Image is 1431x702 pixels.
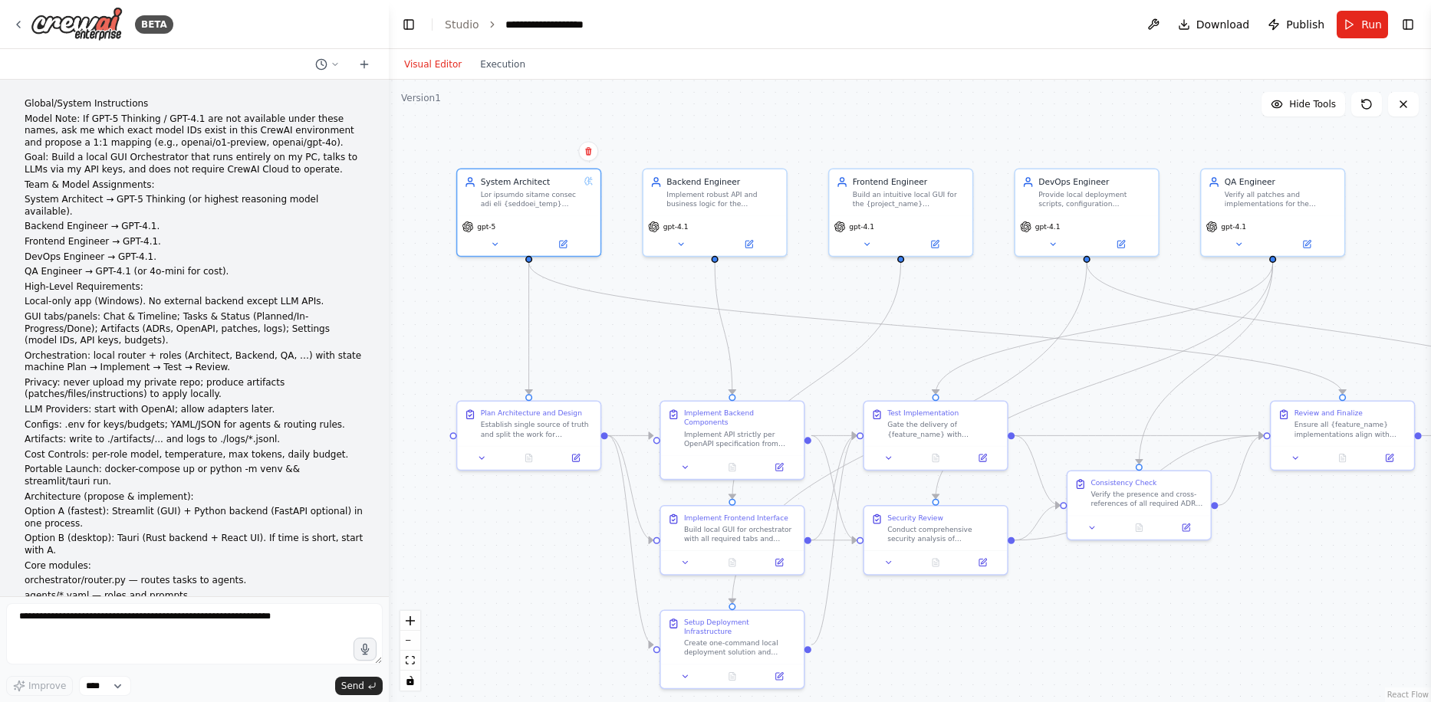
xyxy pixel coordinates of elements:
div: Security ReviewConduct comprehensive security analysis of {feature_name} implementation including... [863,505,1008,576]
p: Model Note: If GPT-5 Thinking / GPT-4.1 are not available under these names, ask me which exact m... [25,113,364,149]
g: Edge from 6713f633-b06e-4865-9e72-0c09eb6eb0db to 6f96bdbf-559f-41cf-8116-8c86412f1d29 [709,263,739,394]
p: Core modules: [25,560,364,572]
span: Improve [28,680,66,692]
div: Lor ipsumdo sitame consec adi eli {seddoei_temp} incid UTL etdoloremagn. Aliqua ENIm, ADM veniamq... [481,190,580,208]
span: Hide Tools [1289,98,1336,110]
button: fit view [400,651,420,671]
g: Edge from bb861255-9f42-4748-8cd5-d3c1edbc7b94 to 95daebd8-aecd-473e-b65e-b47a15e10d06 [930,263,1279,394]
p: Frontend Engineer → GPT-4.1. [25,236,364,248]
p: Option A (fastest): Streamlit (GUI) + Python backend (FastAPI optional) in one process. [25,506,364,530]
button: Download [1172,11,1256,38]
button: Open in side panel [716,238,782,251]
div: Conduct comprehensive security analysis of {feature_name} implementation including SAST, dependen... [887,525,1000,543]
p: LLM Providers: start with OpenAI; allow adapters later. [25,404,364,416]
div: Implement Frontend InterfaceBuild local GUI for orchestrator with all required tabs and functiona... [660,505,804,576]
p: Goal: Build a local GUI Orchestrator that runs entirely on my PC, talks to LLMs via my API keys, ... [25,152,364,175]
g: Edge from a69a48a0-6068-4572-9da4-7c7ae42975f4 to 731e4dd3-27c6-42dc-afd6-7bb15b9d4406 [523,263,1348,394]
g: Edge from bb861255-9f42-4748-8cd5-d3c1edbc7b94 to cd0abb97-f839-4aef-b928-966f2284d455 [930,263,1279,499]
p: Option B (desktop): Tauri (Rust backend + React UI). If time is short, start with A. [25,533,364,556]
button: zoom in [400,611,420,631]
div: QA Engineer [1225,176,1337,188]
button: Hide left sidebar [398,14,419,35]
p: Backend Engineer → GPT-4.1. [25,221,364,233]
div: Implement API strictly per OpenAPI specification from architectural phase. Build all backend func... [684,429,797,448]
span: Download [1196,17,1250,32]
button: Open in side panel [902,238,968,251]
g: Edge from 95daebd8-aecd-473e-b65e-b47a15e10d06 to 731e4dd3-27c6-42dc-afd6-7bb15b9d4406 [1015,430,1263,441]
div: Consistency Check [1091,478,1156,487]
div: Backend Engineer [666,176,779,188]
button: No output available [708,556,757,569]
button: zoom out [400,631,420,651]
div: Ensure all {feature_name} implementations align with ADRs and contracts, then package final deliv... [1294,420,1407,438]
button: Switch to previous chat [309,55,346,74]
nav: breadcrumb [445,17,584,32]
div: Implement Backend Components [684,408,797,427]
p: High-Level Requirements: [25,281,364,294]
button: Open in side panel [759,461,799,474]
div: Plan Architecture and DesignEstablish single source of truth and split the work for implementing ... [456,401,601,471]
div: System Architect [481,176,580,188]
p: Local-only app (Windows). No external backend except LLM APIs. [25,296,364,308]
span: gpt-4.1 [663,222,689,231]
button: No output available [505,451,554,464]
g: Edge from cd0abb97-f839-4aef-b928-966f2284d455 to 731e4dd3-27c6-42dc-afd6-7bb15b9d4406 [1015,430,1263,546]
p: Configs: .env for keys/budgets; YAML/JSON for agents & routing rules. [25,419,364,431]
g: Edge from 6f96bdbf-559f-41cf-8116-8c86412f1d29 to 95daebd8-aecd-473e-b65e-b47a15e10d06 [811,430,857,441]
div: Frontend Engineer [853,176,966,188]
a: Studio [445,18,479,31]
div: Implement robust API and business logic for the {project_name} local orchestrator following ADRs ... [666,190,779,208]
div: Test Implementation [887,408,959,418]
p: Privacy: never upload my private repo; produce artifacts (patches/files/instructions) to apply lo... [25,377,364,401]
button: Show right sidebar [1397,14,1419,35]
g: Edge from cd0abb97-f839-4aef-b928-966f2284d455 to 3f4a8821-fc32-451c-ae48-7bdc83867ec5 [1015,500,1060,546]
p: Cost Controls: per-role model, temperature, max tokens, daily budget. [25,449,364,461]
div: DevOps EngineerProvide local deployment scripts, configuration management, and infrastructure set... [1014,168,1159,257]
button: No output available [911,451,960,464]
button: Open in side panel [556,451,596,464]
div: Provide local deployment scripts, configuration management, and infrastructure setup for the {pro... [1038,190,1151,208]
button: Open in side panel [530,238,596,251]
span: Send [341,680,364,692]
div: Build local GUI for orchestrator with all required tabs and functionality for {feature_name}. Cre... [684,525,797,543]
div: Security Review [887,513,943,523]
button: No output available [911,556,960,569]
div: System ArchitectLor ipsumdo sitame consec adi eli {seddoei_temp} incid UTL etdoloremagn. Aliqua E... [456,168,601,257]
button: Open in side panel [962,451,1002,464]
p: System Architect → GPT-5 Thinking (or highest reasoning model available). [25,194,364,218]
div: Create one-command local deployment solution and [PERSON_NAME] for {feature_name}. Build comprehe... [684,638,797,657]
div: Establish single source of truth and split the work for implementing {feature_name} in the local ... [481,420,594,438]
div: Test ImplementationGate the delivery of {feature_name} with comprehensive automated testing and c... [863,401,1008,471]
p: Global/System Instructions [25,98,364,110]
button: Open in side panel [759,556,799,569]
div: Setup Deployment InfrastructureCreate one-command local deployment solution and [PERSON_NAME] for... [660,609,804,689]
g: Edge from 3c98359c-a044-4b51-83ed-e8bf66c86af3 to 3e3de871-b4a1-4592-a4a6-2253a643e3b1 [726,263,906,499]
div: Frontend EngineerBuild an intuitive local GUI for the {project_name} orchestrator with tabs for C... [828,168,973,257]
button: Send [335,677,383,695]
g: Edge from f0c1dc7b-af05-4799-b4b5-bc016595b5cc to 3e3de871-b4a1-4592-a4a6-2253a643e3b1 [608,430,653,546]
p: Architecture (propose & implement): [25,491,364,504]
button: Publish [1262,11,1331,38]
button: Visual Editor [395,55,471,74]
div: Plan Architecture and Design [481,408,582,418]
div: Build an intuitive local GUI for the {project_name} orchestrator with tabs for Chat & Timeline, T... [853,190,966,208]
g: Edge from 95daebd8-aecd-473e-b65e-b47a15e10d06 to 3f4a8821-fc32-451c-ae48-7bdc83867ec5 [1015,430,1060,511]
g: Edge from f0c1dc7b-af05-4799-b4b5-bc016595b5cc to 6f96bdbf-559f-41cf-8116-8c86412f1d29 [608,430,653,441]
div: Consistency CheckVerify the presence and cross-references of all required ADRs and context artifa... [1067,470,1212,540]
div: Verify all patches and implementations for the {project_name} orchestrator by running comprehensi... [1225,190,1337,208]
g: Edge from bb861255-9f42-4748-8cd5-d3c1edbc7b94 to 3f4a8821-fc32-451c-ae48-7bdc83867ec5 [1133,263,1278,464]
div: QA EngineerVerify all patches and implementations for the {project_name} orchestrator by running ... [1200,168,1345,257]
p: Orchestration: local router + roles (Architect, Backend, QA, …) with state machine Plan → Impleme... [25,350,364,374]
button: Open in side panel [962,556,1002,569]
div: Review and Finalize [1294,408,1363,418]
g: Edge from 9526d3b9-4a01-430a-b1c6-b9f2ee811836 to 697630f6-dc57-4050-a891-fb9b8304ba06 [726,263,1092,603]
g: Edge from f0c1dc7b-af05-4799-b4b5-bc016595b5cc to 697630f6-dc57-4050-a891-fb9b8304ba06 [608,430,653,651]
g: Edge from 697630f6-dc57-4050-a891-fb9b8304ba06 to 95daebd8-aecd-473e-b65e-b47a15e10d06 [811,430,857,651]
g: Edge from a69a48a0-6068-4572-9da4-7c7ae42975f4 to f0c1dc7b-af05-4799-b4b5-bc016595b5cc [523,263,535,394]
p: Team & Model Assignments: [25,179,364,192]
div: Implement Backend ComponentsImplement API strictly per OpenAPI specification from architectural p... [660,401,804,481]
span: gpt-4.1 [1221,222,1246,231]
button: Improve [6,676,73,696]
g: Edge from 3f4a8821-fc32-451c-ae48-7bdc83867ec5 to 731e4dd3-27c6-42dc-afd6-7bb15b9d4406 [1218,430,1263,511]
button: No output available [708,669,757,683]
